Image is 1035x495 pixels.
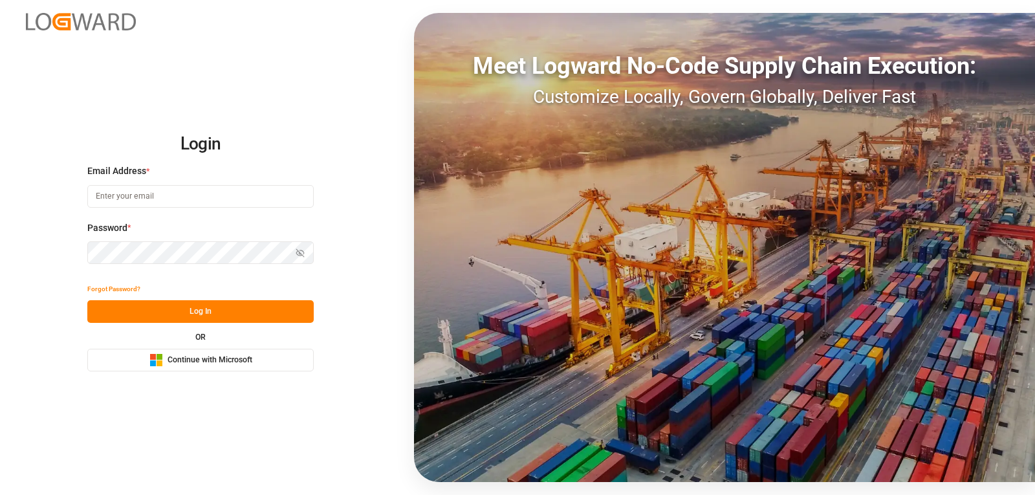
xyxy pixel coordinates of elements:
input: Enter your email [87,185,314,208]
button: Continue with Microsoft [87,349,314,371]
span: Email Address [87,164,146,178]
div: Meet Logward No-Code Supply Chain Execution: [414,49,1035,83]
h2: Login [87,124,314,165]
span: Continue with Microsoft [168,355,252,366]
img: Logward_new_orange.png [26,13,136,30]
small: OR [195,333,206,341]
button: Forgot Password? [87,278,140,300]
span: Password [87,221,127,235]
button: Log In [87,300,314,323]
div: Customize Locally, Govern Globally, Deliver Fast [414,83,1035,111]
